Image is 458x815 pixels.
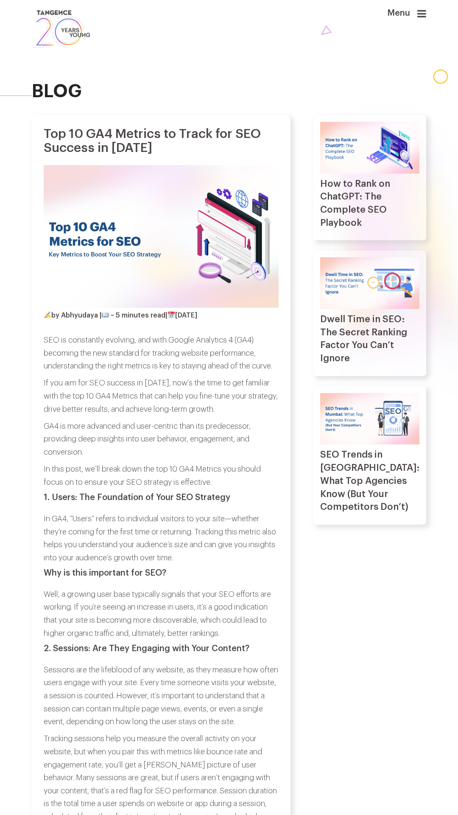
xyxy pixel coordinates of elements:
[320,179,390,228] a: How to Rank on ChatGPT: The Complete SEO Playbook
[320,315,407,363] a: Dwell Time in SEO: The Secret Ranking Factor You Can’t Ignore
[116,312,120,319] span: 5
[320,450,420,511] a: SEO Trends in [GEOGRAPHIC_DATA]: What Top Agencies Know (But Your Competitors Don’t)
[44,493,279,502] h3: 1. Users: The Foundation of Your SEO Strategy
[44,312,51,318] img: ✍️
[44,644,279,653] h3: 2. Sessions: Are They Engaging with Your Content?
[122,312,165,319] span: minutes read
[44,512,279,564] p: In GA4, “Users” refers to individual visitors to your site—whether they’re coming for the first t...
[320,257,419,309] img: Dwell Time in SEO: The Secret Ranking Factor You Can’t Ignore
[320,122,419,174] img: How to Rank on ChatGPT: The Complete SEO Playbook
[44,588,279,640] p: Well, a growing user base typically signals that your SEO efforts are working. If you’re seeing a...
[44,377,279,416] p: If you aim for SEO success in [DATE], now’s the time to get familiar with the top 10 GA4 Metrics ...
[44,663,279,728] p: Sessions are the lifeblood of any website, as they measure how often users engage with your site....
[32,81,426,101] h2: blog
[44,568,279,578] h3: Why is this important for SEO?
[44,312,197,319] h4: by Abhyudaya | | [DATE]
[32,8,91,49] img: logo SVG
[102,312,109,318] img: 📖
[320,393,419,445] img: SEO Trends in Mumbai: What Top Agencies Know (But Your Competitors Don’t)
[44,165,279,308] img: Top 10 GA4 Metrics to Track for SEO Success in 2025
[44,420,279,459] p: GA4 is more advanced and user-centric than its predecessor, providing deep insights into user beh...
[111,312,114,319] span: ~
[168,312,175,318] img: 📅
[44,463,279,489] p: In this post, we’ll break down the top 10 GA4 Metrics you should focus on to ensure your SEO stra...
[44,127,279,155] h1: Top 10 GA4 Metrics to Track for SEO Success in [DATE]
[44,334,279,373] p: SEO is constantly evolving, and with Google Analytics 4 (GA4) becoming the new standard for track...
